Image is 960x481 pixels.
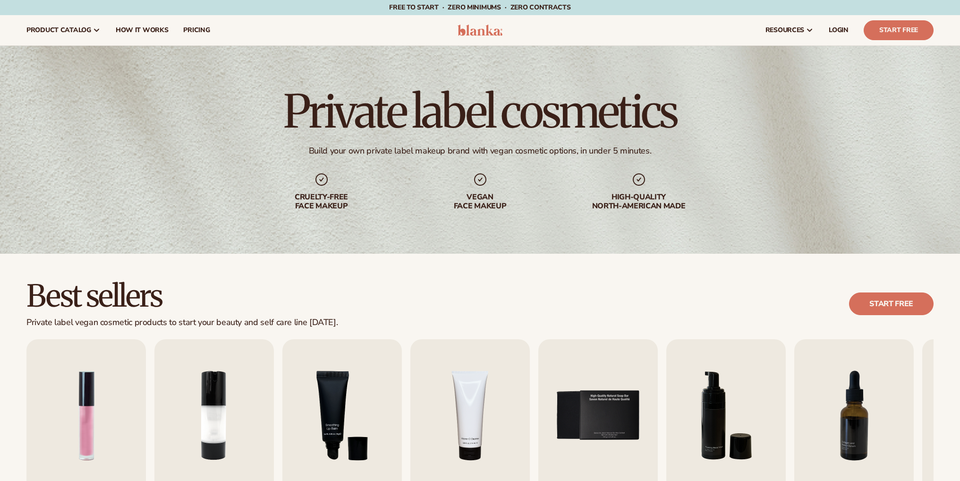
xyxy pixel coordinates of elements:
span: How It Works [116,26,169,34]
img: logo [458,25,502,36]
span: LOGIN [829,26,849,34]
h1: Private label cosmetics [283,89,677,134]
div: Private label vegan cosmetic products to start your beauty and self care line [DATE]. [26,318,338,328]
div: Build your own private label makeup brand with vegan cosmetic options, in under 5 minutes. [309,146,652,156]
a: resources [758,15,821,45]
span: product catalog [26,26,91,34]
div: High-quality North-american made [578,193,699,211]
span: resources [765,26,804,34]
a: product catalog [19,15,108,45]
div: Vegan face makeup [420,193,541,211]
a: Start free [849,292,934,315]
span: Free to start · ZERO minimums · ZERO contracts [389,3,570,12]
a: pricing [176,15,217,45]
a: LOGIN [821,15,856,45]
a: Start Free [864,20,934,40]
span: pricing [183,26,210,34]
a: How It Works [108,15,176,45]
div: Cruelty-free face makeup [261,193,382,211]
h2: Best sellers [26,280,338,312]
